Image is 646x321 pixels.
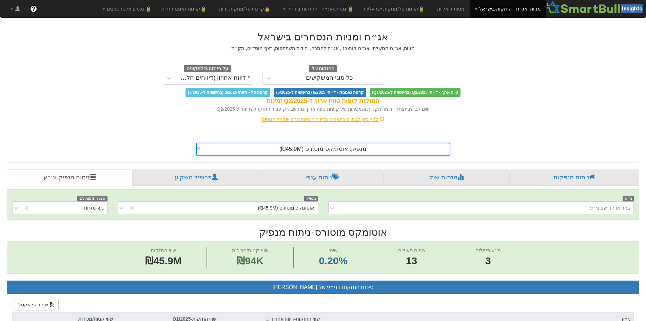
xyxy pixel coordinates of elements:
[7,170,132,186] a: ניתוח מנפיק וני״ע
[258,204,314,211] div: אוטומקס מוטורס (₪45.9M)
[546,0,646,14] img: Smartbull
[184,65,231,73] span: על פי דוחות לתקופה
[130,106,516,112] div: שים לב שבתצוגה זו שווי הקניות והמכירות של קופות טווח ארוך מחושב רק עבור החזקות שדווחו ל Q2/2025
[306,75,353,82] div: כל סוגי המשקיעים
[319,254,348,268] span: 0.20%
[623,196,634,201] span: ני״ע
[309,65,337,73] span: החזקות של
[125,116,522,123] div: לחץ כאן לצפייה בתאריכי הדיווחים האחרונים של כל הגופים
[25,0,42,17] a: ?
[237,255,263,266] span: ₪94K
[130,97,516,106] div: החזקות קופות טווח ארוך ל-Q2/2025 זמינות
[130,46,516,51] h5: מניות, אג״ח ממשלתי, אג״ח קונצרני, אג״ח להמרה, יחידות השתתפות, רצף מוסדיים, מק״מ
[14,299,59,310] button: שמירה לאקסל
[130,31,516,42] h2: אג״ח ומניות הנסחרים בישראל
[358,0,432,17] a: 🔒קרנות סל/מחקות ישראליות
[590,204,630,211] div: בחר או הזן שם ני״ע
[383,170,509,186] a: מגמות שוק
[84,204,104,211] div: גוף מדווח
[470,0,546,17] a: מניות ואג״ח - החזקות בישראל
[132,170,260,186] a: פרופיל משקיע
[151,247,176,253] span: שווי החזקות
[12,284,634,290] h3: סיכום החזקות בני״ע של [PERSON_NAME]
[145,255,181,266] span: ₪45.9M
[329,247,338,253] span: שינוי
[278,0,358,17] a: 🔒 מניות ואג״ח - החזקות בחו״ל
[197,146,200,152] span: ×
[475,254,501,268] span: 3
[32,5,35,12] span: ?
[232,247,268,253] span: שווי קניות/מכירות
[7,227,639,238] h2: אוטומקס מוטורס - ניתוח מנפיק
[398,254,425,268] span: 13
[475,247,501,253] span: ני״ע פעילים
[156,0,214,17] a: 🔒קרנות נאמנות זרות
[398,247,425,253] span: גופים פעילים
[97,0,157,17] a: 🔒 נכסים אלטרנטיבים
[432,0,470,17] a: מניות דואליות
[370,88,461,97] span: טווח ארוך - דיווחי Q2/2025 (בהשוואה ל-Q1/2025)
[260,170,383,186] a: ניתוח ענפי
[274,88,366,97] span: קרנות נאמנות - דיווחי 6/2025 (בהשוואה ל-5/2025)
[304,196,318,201] span: מנפיק
[509,170,639,186] a: ניתוח הנפקות
[214,0,278,17] a: 🔒קרנות סל/מחקות זרות
[197,143,202,155] span: Clear value
[279,146,367,152] span: מנפיק: ‏אוטומקס מוטורס ‎(₪45.9M)‎
[77,196,107,201] span: הצג החזקות לפי
[177,75,250,82] div: * דיווח אחרון (דיווחים חלקיים)
[185,88,270,97] span: קרנות סל - דיווחי 6/2025 (בהשוואה ל-5/2025)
